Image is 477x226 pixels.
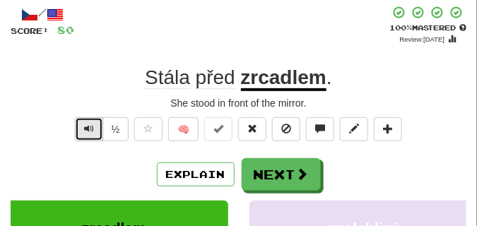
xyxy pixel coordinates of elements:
button: Next [242,158,321,191]
button: ½ [102,117,129,141]
small: Review: [DATE] [400,35,445,43]
div: Mastered [389,23,466,32]
button: Add to collection (alt+a) [374,117,402,141]
span: Stála [145,66,190,89]
button: Discuss sentence (alt+u) [306,117,334,141]
span: . [326,66,332,88]
button: Set this sentence to 100% Mastered (alt+m) [204,117,232,141]
button: Explain [157,162,235,186]
span: před [196,66,235,89]
u: zrcadlem [241,66,326,91]
div: / [11,6,74,23]
span: Score: [11,26,49,35]
button: Edit sentence (alt+d) [340,117,368,141]
button: Favorite sentence (alt+f) [134,117,163,141]
span: 100 % [389,23,412,32]
div: Text-to-speech controls [72,117,129,148]
button: 🧠 [168,117,199,141]
span: 80 [57,24,74,36]
div: She stood in front of the mirror. [11,96,466,110]
button: Ignore sentence (alt+i) [272,117,300,141]
button: Reset to 0% Mastered (alt+r) [238,117,266,141]
button: Play sentence audio (ctl+space) [75,117,103,141]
